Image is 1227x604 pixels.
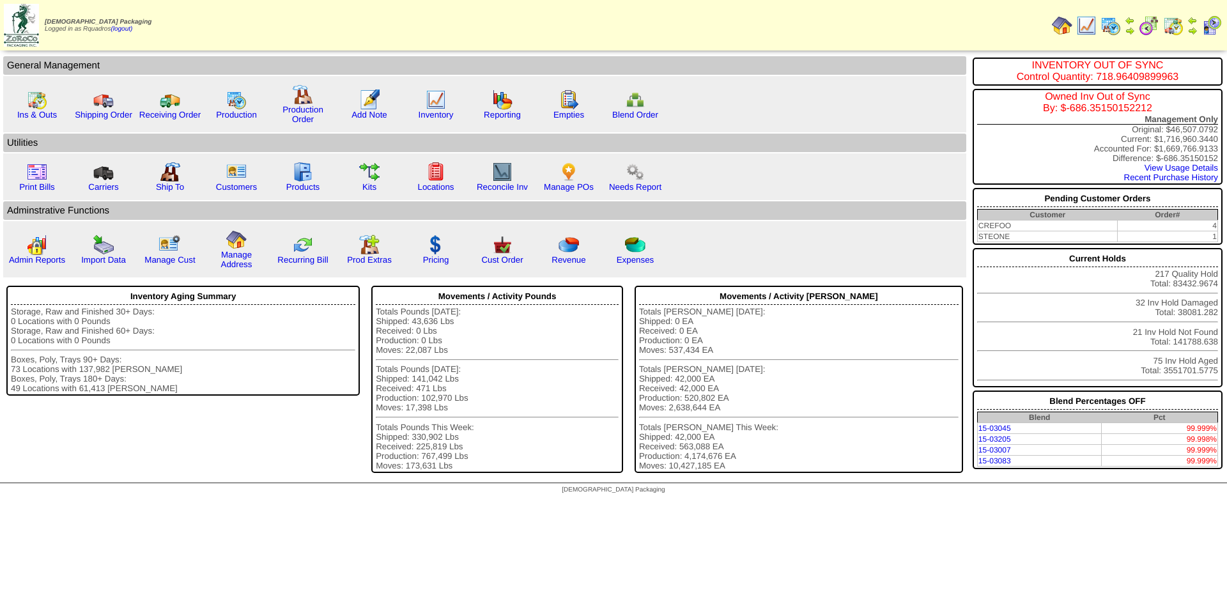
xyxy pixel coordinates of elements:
img: locations.gif [426,162,446,182]
a: Add Note [351,110,387,120]
img: arrowleft.gif [1125,15,1135,26]
img: calendarprod.gif [226,89,247,110]
a: Manage POs [544,182,594,192]
a: View Usage Details [1145,163,1218,173]
a: Reconcile Inv [477,182,528,192]
a: Customers [216,182,257,192]
td: STEONE [977,231,1117,242]
img: customers.gif [226,162,247,182]
td: 4 [1118,221,1218,231]
a: Receiving Order [139,110,201,120]
a: 15-03083 [978,456,1011,465]
a: Products [286,182,320,192]
div: Totals [PERSON_NAME] [DATE]: Shipped: 0 EA Received: 0 EA Production: 0 EA Moves: 537,434 EA Tota... [639,307,959,470]
a: Pricing [423,255,449,265]
img: graph2.png [27,235,47,255]
th: Customer [977,210,1117,221]
a: Expenses [617,255,654,265]
span: [DEMOGRAPHIC_DATA] Packaging [562,486,665,493]
div: 217 Quality Hold Total: 83432.9674 32 Inv Hold Damaged Total: 38081.282 21 Inv Hold Not Found Tot... [973,248,1223,387]
td: 99.998% [1101,434,1217,445]
a: Locations [417,182,454,192]
td: General Management [3,56,966,75]
a: Shipping Order [75,110,132,120]
a: Import Data [81,255,126,265]
a: Cust Order [481,255,523,265]
th: Order# [1118,210,1218,221]
td: CREFOO [977,221,1117,231]
a: 15-03007 [978,445,1011,454]
a: Production [216,110,257,120]
a: Ship To [156,182,184,192]
th: Pct [1101,412,1217,423]
img: calendarinout.gif [27,89,47,110]
a: Needs Report [609,182,661,192]
a: Recent Purchase History [1124,173,1218,182]
img: factory.gif [293,84,313,105]
img: calendarblend.gif [1139,15,1159,36]
td: 99.999% [1101,445,1217,456]
img: truck3.gif [93,162,114,182]
div: Movements / Activity Pounds [376,288,619,305]
a: Revenue [552,255,585,265]
img: arrowleft.gif [1187,15,1198,26]
a: Empties [553,110,584,120]
img: orders.gif [359,89,380,110]
a: Production Order [282,105,323,124]
div: Blend Percentages OFF [977,393,1218,410]
div: Movements / Activity [PERSON_NAME] [639,288,959,305]
img: calendarprod.gif [1100,15,1121,36]
img: cust_order.png [492,235,513,255]
img: prodextras.gif [359,235,380,255]
img: import.gif [93,235,114,255]
div: Inventory Aging Summary [11,288,355,305]
img: dollar.gif [426,235,446,255]
span: [DEMOGRAPHIC_DATA] Packaging [45,19,151,26]
img: line_graph2.gif [492,162,513,182]
img: arrowright.gif [1187,26,1198,36]
img: truck.gif [93,89,114,110]
div: Totals Pounds [DATE]: Shipped: 43,636 Lbs Received: 0 Lbs Production: 0 Lbs Moves: 22,087 Lbs Tot... [376,307,619,470]
img: pie_chart2.png [625,235,645,255]
a: Inventory [419,110,454,120]
a: Reporting [484,110,521,120]
div: Storage, Raw and Finished 30+ Days: 0 Locations with 0 Pounds Storage, Raw and Finished 60+ Days:... [11,307,355,393]
img: reconcile.gif [293,235,313,255]
span: Logged in as Rquadros [45,19,151,33]
img: invoice2.gif [27,162,47,182]
a: Admin Reports [9,255,65,265]
a: Print Bills [19,182,55,192]
img: line_graph.gif [1076,15,1097,36]
img: graph.gif [492,89,513,110]
a: Kits [362,182,376,192]
td: 99.999% [1101,456,1217,467]
img: calendarcustomer.gif [1201,15,1222,36]
img: cabinet.gif [293,162,313,182]
img: home.gif [226,229,247,250]
div: Management Only [977,114,1218,125]
img: workflow.gif [359,162,380,182]
div: Current Holds [977,251,1218,267]
img: po.png [559,162,579,182]
div: Owned Inv Out of Sync By: $-686.35150152212 [977,91,1218,114]
img: factory2.gif [160,162,180,182]
div: INVENTORY OUT OF SYNC Control Quantity: 718.96409899963 [977,60,1218,83]
td: Adminstrative Functions [3,201,966,220]
img: managecust.png [158,235,182,255]
img: arrowright.gif [1125,26,1135,36]
td: 99.999% [1101,423,1217,434]
a: Manage Address [221,250,252,269]
img: calendarinout.gif [1163,15,1184,36]
a: (logout) [111,26,132,33]
a: 15-03205 [978,435,1011,444]
td: 1 [1118,231,1218,242]
a: Prod Extras [347,255,392,265]
div: Original: $46,507.0792 Current: $1,716,960.3440 Accounted For: $1,669,766.9133 Difference: $-686.... [973,89,1223,185]
a: Manage Cust [144,255,195,265]
a: Ins & Outs [17,110,57,120]
img: home.gif [1052,15,1072,36]
a: Blend Order [612,110,658,120]
img: pie_chart.png [559,235,579,255]
img: line_graph.gif [426,89,446,110]
img: truck2.gif [160,89,180,110]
